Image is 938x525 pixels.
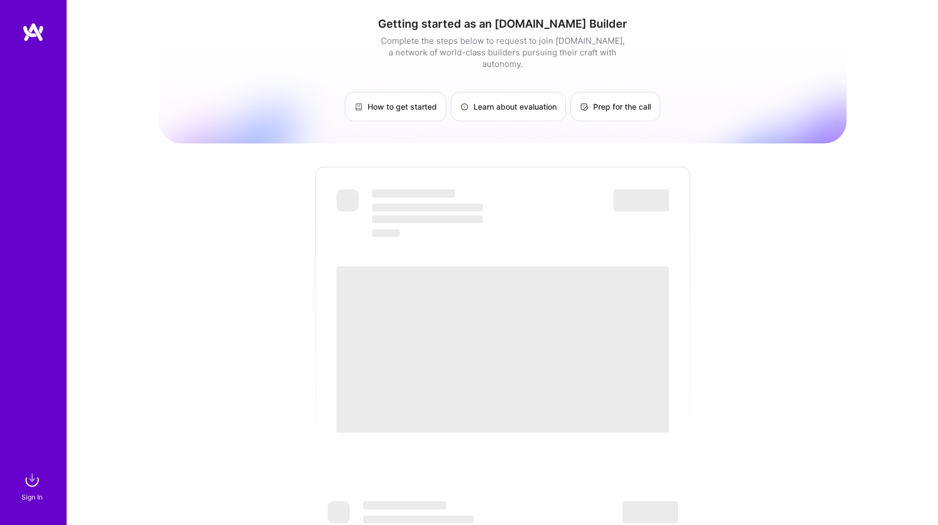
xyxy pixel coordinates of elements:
span: ‌ [372,215,483,223]
img: logo [22,22,44,42]
img: How to get started [354,102,363,111]
img: Prep for the call [580,102,589,111]
span: ‌ [328,501,350,523]
a: Learn about evaluation [451,92,566,121]
h1: Getting started as an [DOMAIN_NAME] Builder [159,17,847,30]
a: Prep for the call [570,92,660,121]
div: Sign In [22,491,43,503]
img: Learn about evaluation [460,102,469,111]
img: sign in [21,469,43,491]
span: ‌ [372,204,483,212]
div: Complete the steps below to request to join [DOMAIN_NAME], a network of world-class builders purs... [378,35,628,70]
a: How to get started [345,92,446,121]
span: ‌ [623,501,678,523]
span: ‌ [372,229,400,237]
span: ‌ [337,266,669,433]
a: sign inSign In [23,469,43,503]
span: ‌ [614,189,669,212]
span: ‌ [363,516,474,523]
span: ‌ [337,189,359,212]
span: ‌ [372,189,455,198]
span: ‌ [363,501,446,509]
